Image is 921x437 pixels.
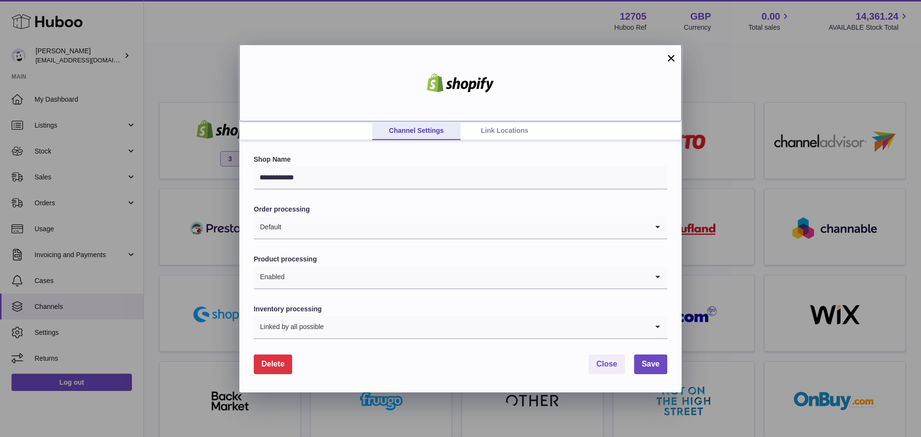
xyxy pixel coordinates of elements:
span: Close [596,360,617,368]
img: shopify [420,73,501,93]
button: × [665,52,677,64]
input: Search for option [282,216,648,238]
input: Search for option [324,316,648,338]
span: Delete [261,360,284,368]
button: Save [634,354,667,374]
span: Linked by all possible [254,316,324,338]
a: Link Locations [460,122,549,140]
a: Channel Settings [372,122,460,140]
div: Search for option [254,216,667,239]
label: Inventory processing [254,305,667,314]
label: Order processing [254,205,667,214]
div: Search for option [254,266,667,289]
label: Shop Name [254,155,667,164]
button: Delete [254,354,292,374]
span: Save [642,360,660,368]
label: Product processing [254,255,667,264]
span: Enabled [254,266,285,288]
button: Close [589,354,625,374]
span: Default [254,216,282,238]
div: Search for option [254,316,667,339]
input: Search for option [285,266,648,288]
